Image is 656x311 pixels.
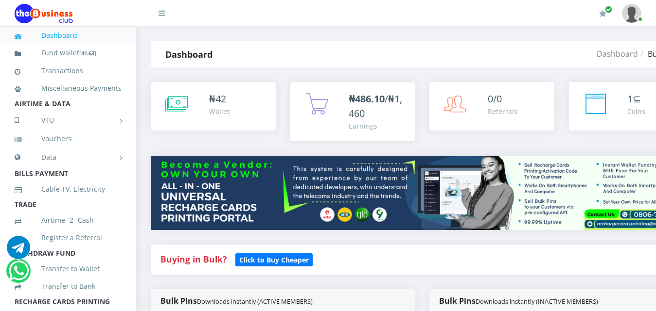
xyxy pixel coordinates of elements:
span: 1 [627,92,633,105]
div: Wallet [209,106,230,116]
small: Downloads instantly (ACTIVE MEMBERS) [197,297,313,306]
a: Dashboard [15,24,122,47]
img: User [622,4,641,23]
a: Vouchers [15,128,122,150]
a: Cable TV, Electricity [15,178,122,200]
a: ₦42 Wallet [151,82,276,131]
div: Coins [627,106,645,116]
a: Click to Buy Cheaper [235,253,313,265]
a: Register a Referral [15,227,122,249]
i: Renew/Upgrade Subscription [599,10,606,17]
a: Data [15,145,122,169]
div: Referrals [488,106,517,116]
b: Click to Buy Cheaper [239,255,309,264]
a: Miscellaneous Payments [15,77,122,99]
a: Transfer to Bank [15,275,122,297]
a: Chat for support [9,266,29,282]
small: Downloads instantly (INACTIVE MEMBERS) [476,297,598,306]
a: Chat for support [7,243,30,259]
a: Transactions [15,60,122,82]
img: Logo [15,4,73,23]
b: ₦486.10 [349,92,385,105]
div: Earnings [349,121,406,131]
a: 0/0 Referrals [429,82,554,131]
div: ₦ [209,92,230,106]
span: 0/0 [488,92,502,105]
strong: Dashboard [165,49,213,60]
strong: Buying in Bulk? [160,253,227,265]
span: /₦1,460 [349,92,402,120]
small: [ ] [79,49,96,57]
b: 41.63 [81,49,94,57]
a: ₦486.10/₦1,460 Earnings [290,82,415,141]
a: Airtime -2- Cash [15,209,122,231]
span: Renew/Upgrade Subscription [605,6,612,13]
strong: Bulk Pins [439,295,598,306]
strong: Bulk Pins [160,295,313,306]
span: 42 [215,92,226,105]
a: VTU [15,108,122,132]
div: ⊆ [627,92,645,106]
a: Transfer to Wallet [15,258,122,280]
a: Dashboard [597,49,638,59]
a: Fund wallet[41.63] [15,42,122,65]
